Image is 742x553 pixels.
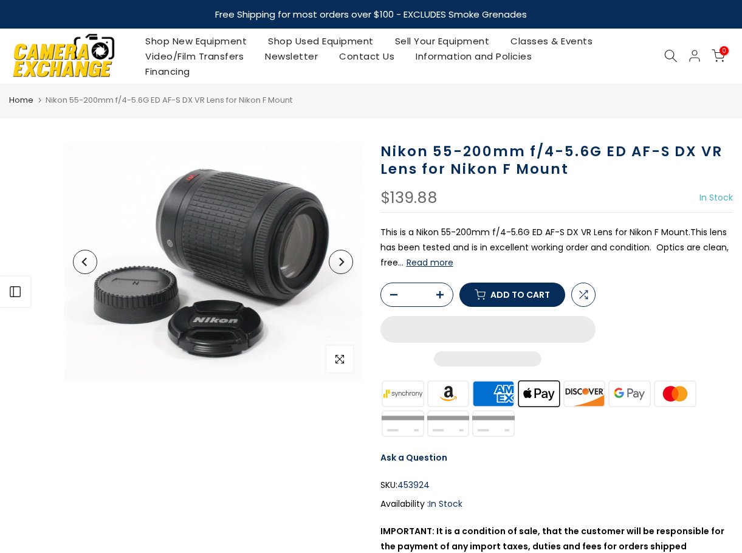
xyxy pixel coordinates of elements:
[490,290,550,299] span: Add to cart
[329,49,405,64] a: Contact Us
[652,379,698,408] img: master
[516,379,562,408] img: apple pay
[46,94,292,106] span: Nikon 55-200mm f/4-5.6G ED AF-S DX VR Lens for Nikon F Mount
[215,8,527,21] strong: Free Shipping for most orders over $100 - EXCLUDES Smoke Grenades
[258,33,385,49] a: Shop Used Equipment
[135,33,258,49] a: Shop New Equipment
[699,191,733,204] span: In Stock
[471,379,517,408] img: american express
[380,408,426,438] img: paypal
[135,49,255,64] a: Video/Film Transfers
[384,33,500,49] a: Sell Your Equipment
[64,143,362,382] img: Nikon 55-200mm f/4-5.6G ED AF-S DX VR Lens for Nikon F Mount Lenses Small Format - Nikon F Mount ...
[73,250,97,274] button: Previous
[9,94,33,106] a: Home
[380,452,447,464] a: Ask a Question
[607,379,653,408] img: google pay
[429,498,462,510] span: In Stock
[712,49,725,63] a: 0
[471,408,517,438] img: visa
[380,190,438,206] div: $139.88
[407,257,453,268] button: Read more
[380,143,733,178] h1: Nikon 55-200mm f/4-5.6G ED AF-S DX VR Lens for Nikon F Mount
[380,478,733,493] div: SKU:
[425,408,471,438] img: shopify pay
[397,478,430,493] span: 453924
[720,46,729,55] span: 0
[380,225,733,271] p: This is a Nikon 55-200mm f/4-5.6G ED AF-S DX VR Lens for Nikon F Mount.This lens has been tested ...
[562,379,607,408] img: discover
[405,49,543,64] a: Information and Policies
[255,49,329,64] a: Newsletter
[500,33,603,49] a: Classes & Events
[135,64,201,79] a: Financing
[380,496,733,512] div: Availability :
[459,283,565,307] button: Add to cart
[329,250,353,274] button: Next
[425,379,471,408] img: amazon payments
[380,379,426,408] img: synchrony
